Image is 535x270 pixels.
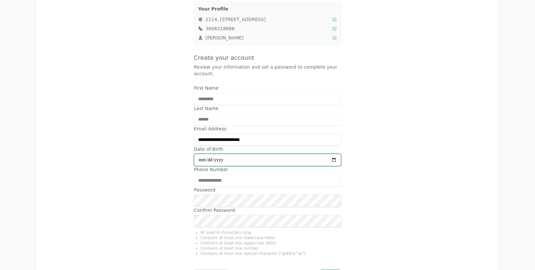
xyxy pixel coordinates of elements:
span: [PERSON_NAME] [205,34,330,41]
span: 3606218686 [205,25,330,32]
label: Phone Number [194,166,341,173]
li: At least 8 characters long [200,230,341,235]
h4: Create your account [194,53,341,62]
li: Contains at least one special character (!@#$%^&*) [200,251,341,256]
label: Confirm Password [194,207,341,214]
h3: Your Profile [198,6,337,12]
label: Last Name [194,105,341,112]
li: Contains at least one uppercase letter [200,240,341,246]
label: Email Address [194,125,341,132]
span: 2114, [STREET_ADDRESS] [205,16,330,23]
label: Date of Birth [194,146,341,152]
li: Contains at least one lowercase letter [200,235,341,240]
label: Password [194,187,341,193]
label: First Name [194,85,341,91]
p: Review your information and set a password to complete your account. [194,64,341,77]
li: Contains at least one number [200,246,341,251]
